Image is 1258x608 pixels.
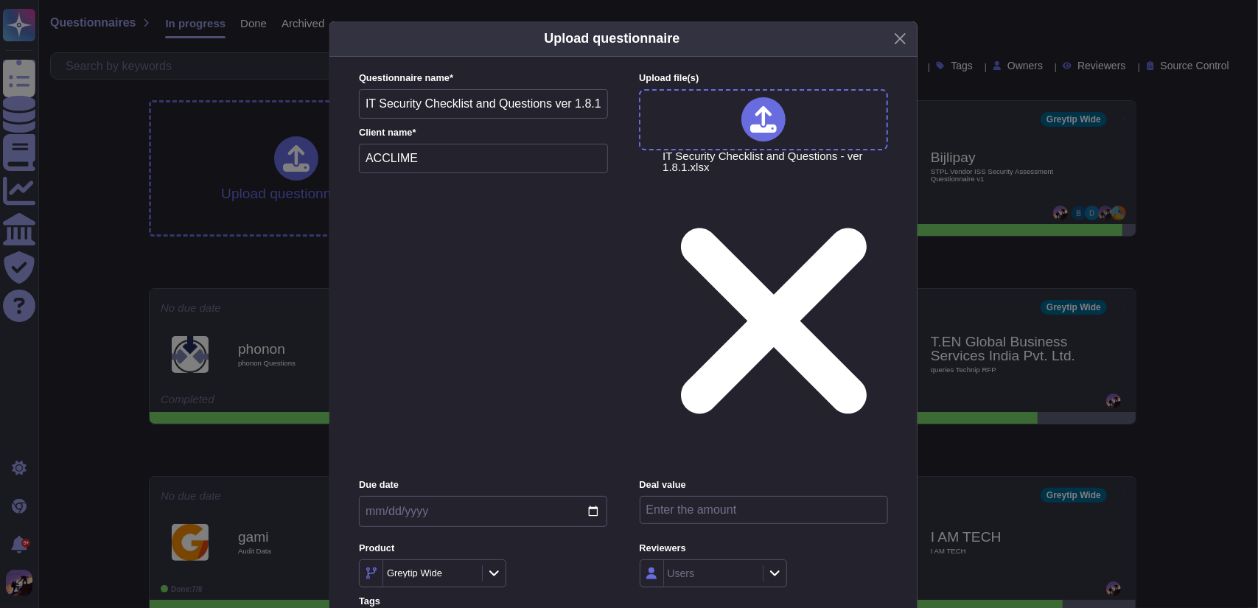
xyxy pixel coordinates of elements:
[387,568,442,578] div: Greytip Wide
[668,568,695,579] div: Users
[640,481,888,490] label: Deal value
[359,544,607,553] label: Product
[359,144,608,173] input: Enter company name of the client
[640,544,888,553] label: Reviewers
[359,481,607,490] label: Due date
[359,597,607,607] label: Tags
[639,72,699,83] span: Upload file (s)
[640,496,888,524] input: Enter the amount
[359,89,608,119] input: Enter questionnaire name
[359,74,608,83] label: Questionnaire name
[889,27,912,50] button: Close
[544,29,679,49] h5: Upload questionnaire
[663,150,886,469] span: IT Security Checklist and Questions - ver 1.8.1.xlsx
[359,496,607,527] input: Due date
[359,128,608,138] label: Client name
